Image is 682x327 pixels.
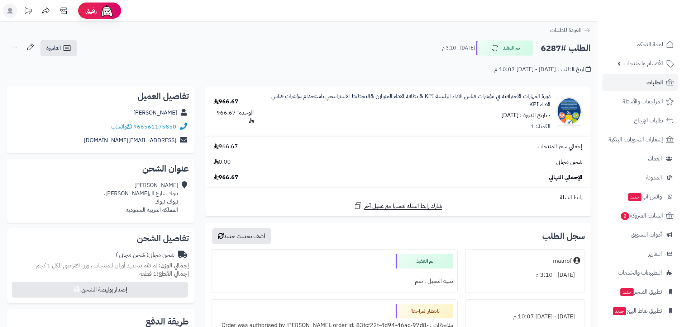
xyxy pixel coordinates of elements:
[208,193,588,202] div: رابط السلة
[133,122,176,131] a: 966561175850
[85,6,97,15] span: رفيق
[647,78,663,88] span: الطلبات
[541,41,591,56] h2: الطلب #6287
[214,158,231,166] span: 0.00
[621,212,629,220] span: 2
[116,251,175,259] div: شحن مجاني
[146,317,189,326] h2: طريقة الدفع
[494,65,591,74] div: تاريخ الطلب : [DATE] - [DATE] 10:07 م
[631,230,662,240] span: أدوات التسويق
[13,92,189,101] h2: تفاصيل العميل
[618,268,662,278] span: التطبيقات والخدمات
[602,188,678,205] a: وآتس آبجديد
[602,245,678,262] a: التقارير
[116,251,148,259] span: ( شحن مجاني )
[133,108,177,117] a: [PERSON_NAME]
[549,173,582,182] span: الإجمالي النهائي
[602,169,678,186] a: المدونة
[470,310,580,324] div: [DATE] - [DATE] 10:07 م
[538,143,582,151] span: إجمالي سعر المنتجات
[636,39,663,50] span: لوحة التحكم
[442,45,475,52] small: [DATE] - 3:10 م
[542,232,585,240] h3: سجل الطلب
[609,135,663,145] span: إشعارات التحويلات البنكية
[212,228,271,244] button: أضف تحديث جديد
[602,302,678,319] a: تطبيق نقاط البيعجديد
[104,181,178,214] div: [PERSON_NAME] تبوك شارع ال[PERSON_NAME]، تبوك، تبوك المملكة العربية السعودية
[214,143,238,151] span: 966.67
[620,287,662,297] span: تطبيق المتجر
[602,207,678,224] a: السلات المتروكة2
[628,193,642,201] span: جديد
[100,4,114,18] img: ai-face.png
[550,26,591,34] a: العودة للطلبات
[46,44,61,52] span: الفاتورة
[553,257,572,265] div: maarof
[602,283,678,300] a: تطبيق المتجرجديد
[159,261,189,270] strong: إجمالي الوزن:
[36,261,157,270] span: لم تقم بتحديد أوزان للمنتجات ، وزن افتراضي للكل 1 كجم
[354,201,442,210] a: شارك رابط السلة نفسها مع عميل آخر
[470,268,580,282] div: [DATE] - 3:10 م
[476,41,533,56] button: تم التنفيذ
[633,19,675,34] img: logo-2.png
[19,4,37,20] a: تحديثات المنصة
[531,122,550,131] div: الكمية: 1
[556,158,582,166] span: شحن مجاني
[13,164,189,173] h2: عنوان الشحن
[602,112,678,129] a: طلبات الإرجاع
[396,254,453,268] div: تم التنفيذ
[602,74,678,91] a: الطلبات
[396,304,453,318] div: بانتظار المراجعة
[111,122,132,131] a: واتساب
[550,26,582,34] span: العودة للطلبات
[40,40,77,56] a: الفاتورة
[648,249,662,259] span: التقارير
[157,270,189,278] strong: إجمالي القطع:
[602,36,678,53] a: لوحة التحكم
[634,116,663,126] span: طلبات الإرجاع
[602,93,678,110] a: المراجعات والأسئلة
[501,111,550,120] small: - تاريخ الدورة : [DATE]
[84,136,176,145] a: [EMAIL_ADDRESS][DOMAIN_NAME]
[214,98,238,106] div: 966.67
[646,173,662,183] span: المدونة
[139,270,189,278] small: 1 قطعة
[612,306,662,316] span: تطبيق نقاط البيع
[624,59,663,69] span: الأقسام والمنتجات
[602,226,678,243] a: أدوات التسويق
[620,288,634,296] span: جديد
[13,234,189,243] h2: تفاصيل الشحن
[613,307,626,315] span: جديد
[620,211,663,221] span: السلات المتروكة
[602,131,678,148] a: إشعارات التحويلات البنكية
[602,264,678,281] a: التطبيقات والخدمات
[214,109,254,125] div: الوحدة: 966.67
[602,150,678,167] a: العملاء
[623,97,663,107] span: المراجعات والأسئلة
[216,274,453,288] div: تنبيه العميل : نعم
[556,97,582,126] img: 1757934064-WhatsApp%20Image%202025-09-15%20at%202.00.17%20PM-90x90.jpeg
[12,282,188,298] button: إصدار بوليصة الشحن
[628,192,662,202] span: وآتس آب
[214,173,238,182] span: 966.67
[364,202,442,210] span: شارك رابط السلة نفسها مع عميل آخر
[648,154,662,164] span: العملاء
[270,92,550,109] a: دورة المهارات الاحترافية في مؤشرات قياس الاداء الرئيسة KPI & بطاقة الاداء المتوازن &التخطيط الاست...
